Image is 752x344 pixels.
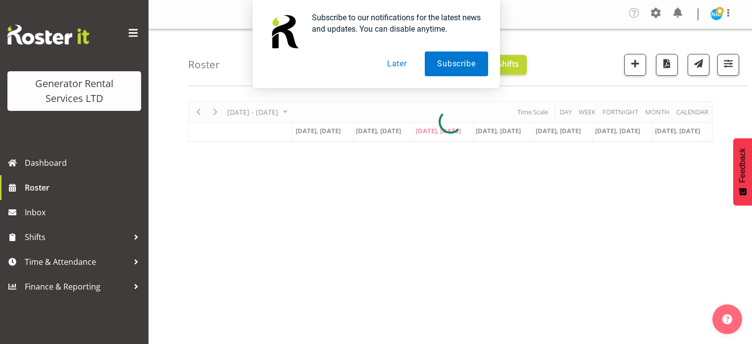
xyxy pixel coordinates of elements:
span: Inbox [25,205,144,220]
span: Dashboard [25,155,144,170]
button: Subscribe [425,51,488,76]
span: Feedback [738,148,747,183]
img: help-xxl-2.png [722,314,732,324]
div: Subscribe to our notifications for the latest news and updates. You can disable anytime. [304,12,488,35]
button: Later [375,51,419,76]
button: Feedback - Show survey [733,138,752,205]
span: Finance & Reporting [25,279,129,294]
div: Generator Rental Services LTD [17,76,131,106]
span: Shifts [25,230,129,245]
span: Roster [25,180,144,195]
span: Time & Attendance [25,254,129,269]
img: notification icon [264,12,304,51]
